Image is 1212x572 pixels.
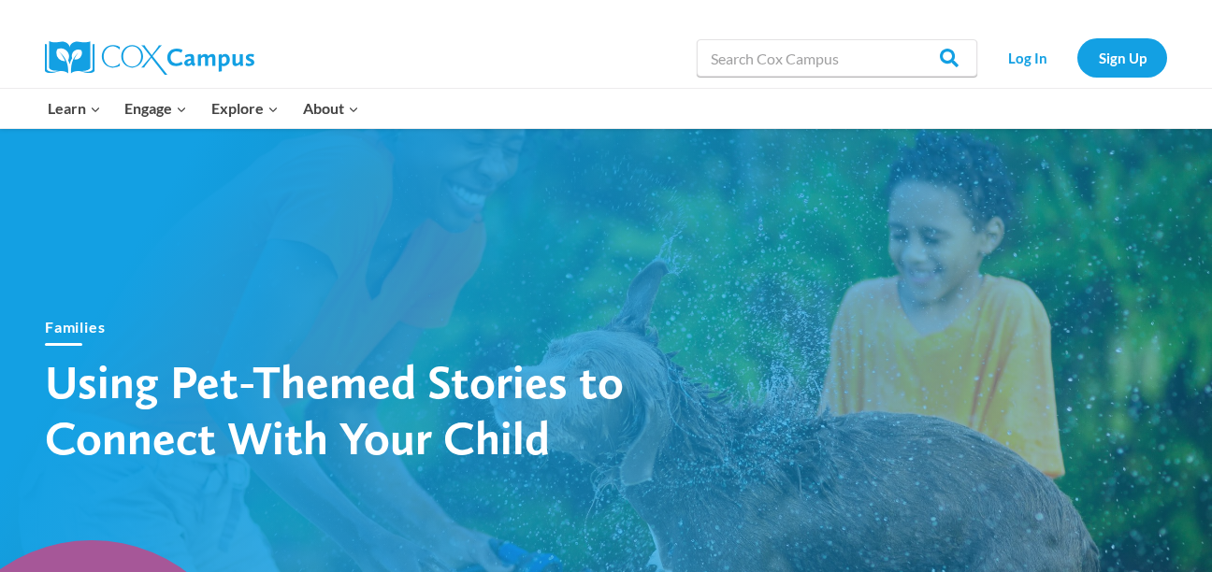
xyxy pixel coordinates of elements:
h1: Using Pet-Themed Stories to Connect With Your Child [45,353,700,465]
a: Families [45,318,105,336]
nav: Secondary Navigation [987,38,1167,77]
span: Engage [124,96,187,121]
span: About [303,96,359,121]
img: Cox Campus [45,41,254,75]
a: Sign Up [1077,38,1167,77]
a: Log In [987,38,1068,77]
span: Explore [211,96,279,121]
span: Learn [48,96,101,121]
nav: Primary Navigation [36,89,370,128]
input: Search Cox Campus [697,39,977,77]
